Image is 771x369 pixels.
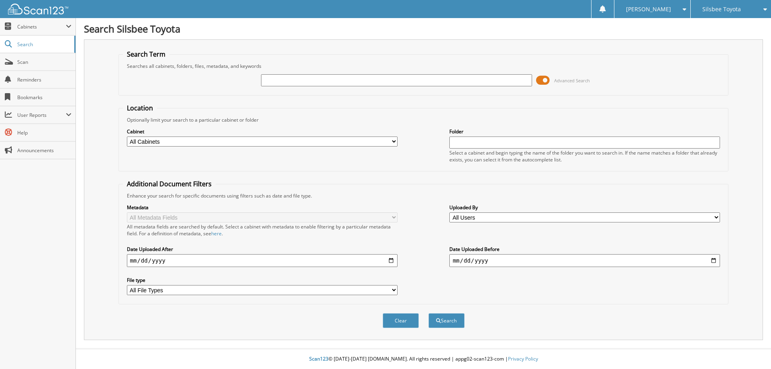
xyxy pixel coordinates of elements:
div: Select a cabinet and begin typing the name of the folder you want to search in. If the name match... [449,149,720,163]
legend: Search Term [123,50,169,59]
legend: Additional Document Filters [123,179,216,188]
div: Enhance your search for specific documents using filters such as date and file type. [123,192,724,199]
button: Clear [383,313,419,328]
div: © [DATE]-[DATE] [DOMAIN_NAME]. All rights reserved | appg02-scan123-com | [76,349,771,369]
a: Privacy Policy [508,355,538,362]
span: User Reports [17,112,66,118]
legend: Location [123,104,157,112]
span: Advanced Search [554,77,590,84]
span: Reminders [17,76,71,83]
label: Uploaded By [449,204,720,211]
img: scan123-logo-white.svg [8,4,68,14]
span: Help [17,129,71,136]
span: Scan123 [309,355,328,362]
span: Silsbee Toyota [702,7,741,12]
input: start [127,254,398,267]
span: [PERSON_NAME] [626,7,671,12]
span: Cabinets [17,23,66,30]
label: Metadata [127,204,398,211]
label: Date Uploaded Before [449,246,720,253]
iframe: Chat Widget [731,330,771,369]
label: Date Uploaded After [127,246,398,253]
button: Search [428,313,465,328]
div: All metadata fields are searched by default. Select a cabinet with metadata to enable filtering b... [127,223,398,237]
div: Searches all cabinets, folders, files, metadata, and keywords [123,63,724,69]
label: Cabinet [127,128,398,135]
span: Announcements [17,147,71,154]
span: Bookmarks [17,94,71,101]
div: Optionally limit your search to a particular cabinet or folder [123,116,724,123]
h1: Search Silsbee Toyota [84,22,763,35]
input: end [449,254,720,267]
span: Scan [17,59,71,65]
label: File type [127,277,398,283]
span: Search [17,41,70,48]
label: Folder [449,128,720,135]
a: here [211,230,222,237]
